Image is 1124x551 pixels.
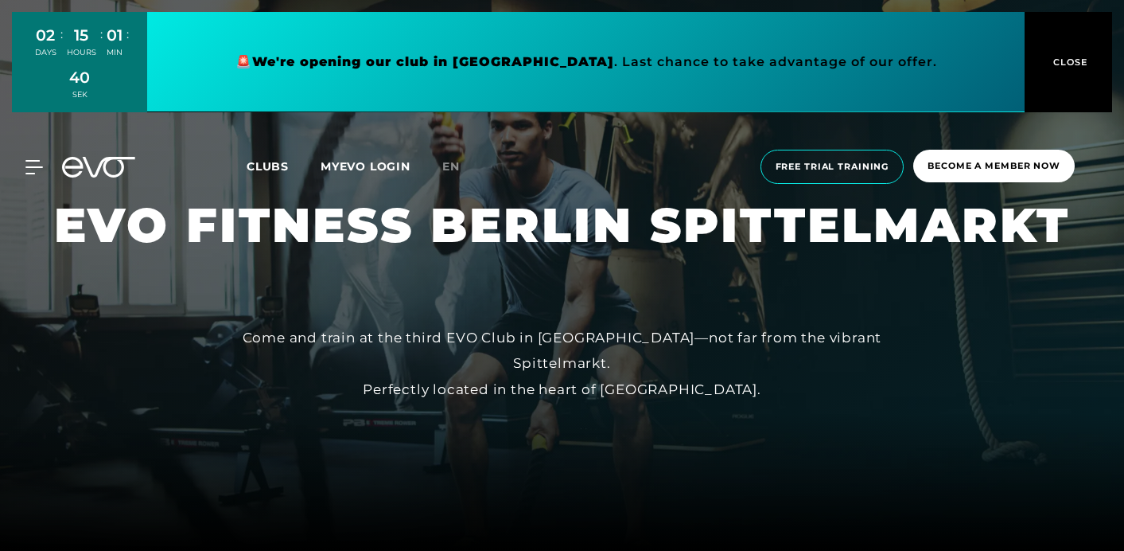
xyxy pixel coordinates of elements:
font: Come and train at the third EVO Club in [GEOGRAPHIC_DATA]—not far from the vibrant Spittelmarkt. [243,330,882,371]
font: 40 [69,68,90,87]
a: Become a member now [908,150,1079,184]
a: MYEVO LOGIN [321,159,410,174]
font: EVO FITNESS BERLIN SPITTELMARKT [54,196,1070,254]
font: en [442,159,460,174]
font: Free trial training [776,161,889,172]
font: Clubs [247,159,289,174]
font: 15 [74,25,88,45]
font: Perfectly located in the heart of [GEOGRAPHIC_DATA]. [363,381,761,397]
a: Clubs [247,158,321,174]
font: : [100,26,103,41]
font: Become a member now [928,160,1060,171]
a: Free trial training [756,150,909,184]
font: 02 [36,25,55,45]
font: DAYS [35,48,56,57]
font: CLOSE [1053,57,1088,68]
font: MIN [107,48,123,57]
a: en [442,158,479,176]
font: : [126,26,129,41]
font: SEK [72,90,88,99]
font: : [60,26,63,41]
button: CLOSE [1025,12,1112,112]
font: 01 [107,25,123,45]
font: HOURS [67,48,96,57]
